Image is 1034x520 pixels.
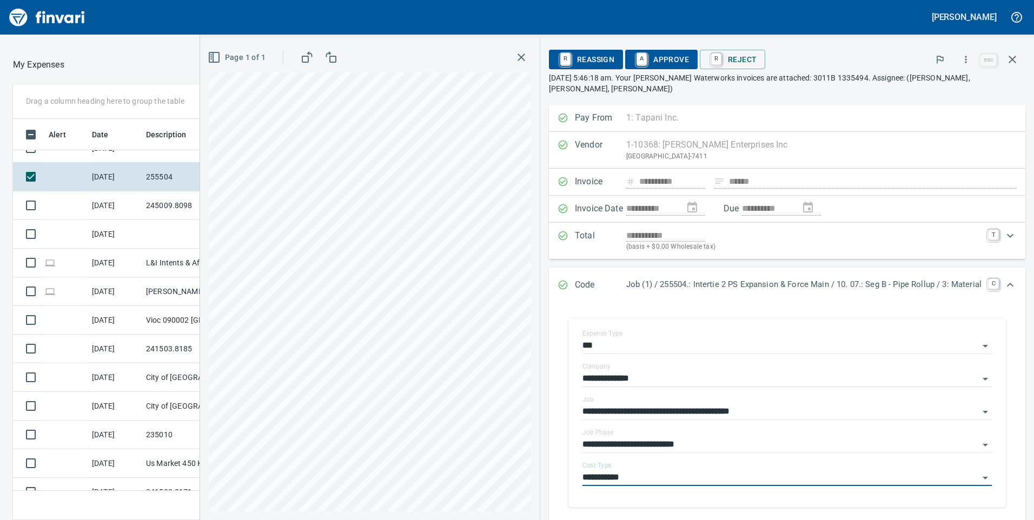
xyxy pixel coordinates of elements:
td: [DATE] [88,306,142,335]
button: RReject [700,50,765,69]
button: Open [978,338,993,354]
span: Alert [49,128,66,141]
a: A [637,53,647,65]
button: Open [978,371,993,386]
span: Close invoice [978,46,1025,72]
label: Cost Type [582,462,612,469]
p: My Expenses [13,58,64,71]
p: (basis + $0.00 Wholesale tax) [626,242,982,252]
button: Open [978,404,993,419]
button: RReassign [549,50,623,69]
button: More [954,48,978,71]
td: 255504 [142,163,239,191]
td: [DATE] [88,392,142,421]
span: Approve [634,50,689,69]
label: Company [582,363,611,370]
td: 241503.8171 [142,478,239,506]
td: Us Market 450 Keizer OR [142,449,239,478]
span: Date [92,128,123,141]
td: [DATE] [88,335,142,363]
label: Job [582,396,594,403]
td: [PERSON_NAME] Of [GEOGRAPHIC_DATA] [GEOGRAPHIC_DATA] [142,277,239,306]
h5: [PERSON_NAME] [932,11,997,23]
a: R [560,53,571,65]
a: T [988,229,999,240]
span: Reassign [558,50,614,69]
td: [DATE] [88,249,142,277]
p: Code [575,278,626,292]
td: 241503.8185 [142,335,239,363]
td: [DATE] [88,449,142,478]
a: esc [980,54,997,66]
td: 235010 [142,421,239,449]
div: Expand [549,223,1025,259]
td: City of [GEOGRAPHIC_DATA] [GEOGRAPHIC_DATA] OR [142,363,239,392]
td: [DATE] [88,220,142,249]
td: [DATE] [88,421,142,449]
span: Description [146,128,201,141]
td: [DATE] [88,191,142,220]
span: Online transaction [44,259,56,266]
span: Alert [49,128,80,141]
p: Drag a column heading here to group the table [26,96,184,106]
p: Total [575,229,626,252]
button: [PERSON_NAME] [929,9,999,25]
img: Finvari [6,4,88,30]
button: Open [978,470,993,485]
button: Open [978,437,993,452]
td: [DATE] [88,478,142,506]
td: [DATE] [88,363,142,392]
td: [DATE] [88,277,142,306]
label: Expense Type [582,330,622,337]
nav: breadcrumb [13,58,64,71]
button: Flag [928,48,952,71]
td: 245009.8098 [142,191,239,220]
span: Online transaction [44,288,56,295]
button: AApprove [625,50,698,69]
a: C [988,278,999,289]
div: Expand [549,268,1025,303]
p: Job (1) / 255504.: Intertie 2 PS Expansion & Force Main / 10. 07.: Seg B - Pipe Rollup / 3: Material [626,278,982,291]
span: Page 1 of 1 [210,51,266,64]
td: L&I Intents & Affidavi Tumwater [GEOGRAPHIC_DATA] [142,249,239,277]
td: City of [GEOGRAPHIC_DATA] [GEOGRAPHIC_DATA] OR [142,392,239,421]
a: R [711,53,721,65]
button: Page 1 of 1 [206,48,270,68]
span: Reject [708,50,757,69]
span: Description [146,128,187,141]
td: Vioc 090002 [GEOGRAPHIC_DATA] OR [142,306,239,335]
span: Date [92,128,109,141]
td: [DATE] [88,163,142,191]
p: [DATE] 5:46:18 am. Your [PERSON_NAME] Waterworks invoices are attached: 3011B 1335494. Assignee: ... [549,72,1025,94]
label: Job Phase [582,429,613,436]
